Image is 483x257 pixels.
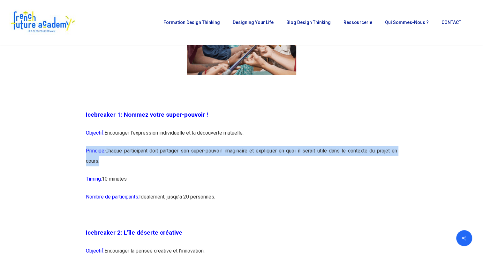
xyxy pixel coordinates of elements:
span: Ressourcerie [343,20,372,25]
span: Principe: [86,148,105,154]
span: Formation Design Thinking [163,20,220,25]
span: CONTACT [441,20,461,25]
span: Objectif: [86,248,104,254]
p: Chaque participant doit partager son super-pouvoir imaginaire et expliquer en quoi il serait util... [86,146,397,174]
a: Blog Design Thinking [283,20,334,25]
span: Icebreaker 1: Nommez votre super-pouvoir ! [86,111,208,118]
a: CONTACT [438,20,464,25]
p: Encourager l’expression individuelle et la découverte mutuelle. [86,128,397,146]
span: Qui sommes-nous ? [385,20,429,25]
span: Blog Design Thinking [286,20,331,25]
span: Timing: [86,176,102,182]
p: Idéalement, jusqu’à 20 personnes. [86,192,397,210]
span: Designing Your Life [233,20,274,25]
span: Objectif: [86,130,104,136]
a: Ressourcerie [340,20,375,25]
a: Formation Design Thinking [160,20,223,25]
span: Nombre de participants: [86,194,139,200]
img: French Future Academy [9,10,76,35]
a: Qui sommes-nous ? [382,20,432,25]
span: Icebreaker 2: L’île déserte créative [86,229,182,236]
a: Designing Your Life [230,20,277,25]
p: 10 minutes [86,174,397,192]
